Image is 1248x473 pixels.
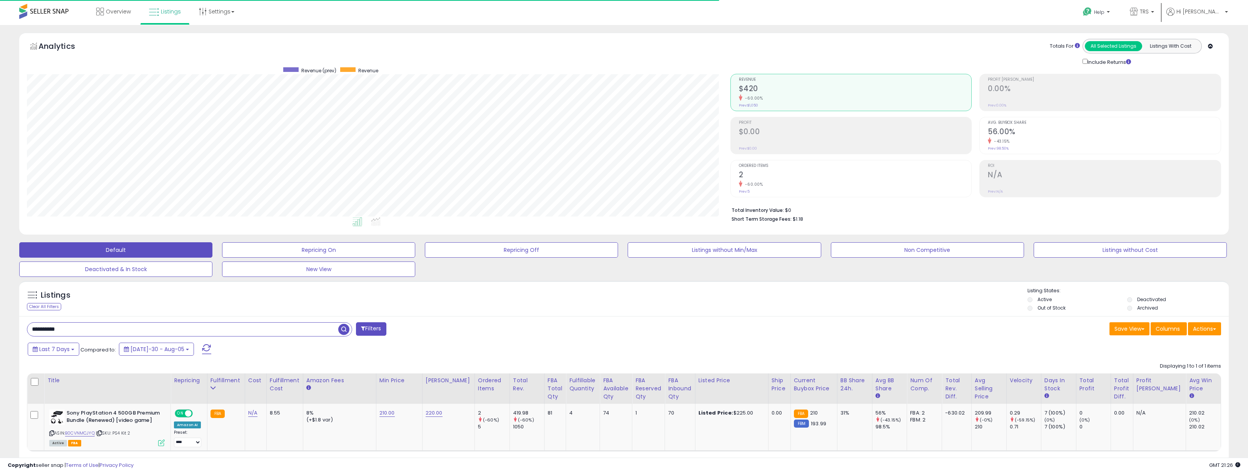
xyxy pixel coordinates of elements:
div: Fulfillment [211,376,242,385]
small: (-0%) [980,417,993,423]
div: 31% [840,410,866,416]
div: Velocity [1010,376,1038,385]
span: Ordered Items [739,164,972,168]
div: 0.00 [1114,410,1127,416]
div: Fulfillment Cost [270,376,300,393]
span: Revenue (prev) [301,67,336,74]
span: $1.18 [793,215,803,223]
span: ON [175,410,185,417]
div: 210 [975,423,1006,430]
button: Default [19,242,212,258]
span: | SKU: PS4 Kit 2 [96,430,130,436]
div: Profit [PERSON_NAME] [1136,376,1183,393]
button: Repricing On [222,242,415,258]
button: Columns [1151,322,1187,335]
div: FBA inbound Qty [668,376,692,401]
small: (-60%) [483,417,499,423]
div: 2 [478,410,510,416]
span: Columns [1156,325,1180,333]
h5: Analytics [38,41,90,53]
h5: Listings [41,290,70,301]
i: Get Help [1083,7,1092,17]
div: Total Profit Diff. [1114,376,1130,401]
small: (-43.15%) [880,417,901,423]
a: B0CVNMCJYQ [65,430,95,436]
button: Filters [356,322,386,336]
b: Listed Price: [698,409,733,416]
div: Current Buybox Price [794,376,834,393]
h2: 56.00% [988,127,1221,138]
span: Help [1094,9,1104,15]
div: Num of Comp. [910,376,939,393]
div: Avg Selling Price [975,376,1003,401]
div: BB Share 24h. [840,376,869,393]
small: Prev: $0.00 [739,146,757,151]
small: (-59.15%) [1015,417,1035,423]
label: Deactivated [1137,296,1166,303]
span: Overview [106,8,131,15]
button: Deactivated & In Stock [19,261,212,277]
div: Include Returns [1077,57,1140,66]
div: 210.02 [1189,410,1221,416]
small: Prev: N/A [988,189,1003,194]
span: 2025-08-13 21:26 GMT [1209,461,1240,469]
small: -60.00% [742,182,763,187]
label: Out of Stock [1037,305,1066,311]
a: Hi [PERSON_NAME] [1166,8,1228,25]
button: Last 7 Days [28,343,79,356]
span: Avg. Buybox Share [988,121,1221,125]
span: TRS [1140,8,1149,15]
small: Prev: $1,050 [739,103,758,108]
span: 210 [810,409,818,416]
div: 98.5% [875,423,907,430]
button: Repricing Off [425,242,618,258]
div: 70 [668,410,689,416]
span: Revenue [358,67,378,74]
div: Total Rev. Diff. [945,376,968,401]
div: -630.02 [945,410,965,416]
span: Listings [161,8,181,15]
span: Profit [739,121,972,125]
div: seller snap | | [8,462,134,469]
h2: $0.00 [739,127,972,138]
div: [PERSON_NAME] [426,376,471,385]
div: Avg Win Price [1189,376,1218,393]
div: 8% [306,410,370,416]
p: Listing States: [1027,287,1229,295]
button: [DATE]-30 - Aug-05 [119,343,194,356]
span: Hi [PERSON_NAME] [1176,8,1223,15]
div: Clear All Filters [27,303,61,310]
span: 193.99 [811,420,826,427]
a: N/A [248,409,257,417]
h2: 0.00% [988,84,1221,95]
div: Title [47,376,167,385]
small: -43.15% [991,138,1010,144]
div: FBA Total Qty [548,376,563,401]
div: Displaying 1 to 1 of 1 items [1160,363,1221,370]
span: FBA [68,440,81,446]
div: FBA: 2 [910,410,936,416]
div: 0.29 [1010,410,1041,416]
small: FBA [794,410,808,418]
span: [DATE]-30 - Aug-05 [130,345,184,353]
span: ROI [988,164,1221,168]
div: Listed Price [698,376,765,385]
label: Archived [1137,305,1158,311]
div: FBM: 2 [910,416,936,423]
a: 210.00 [379,409,395,417]
div: 5 [478,423,510,430]
label: Active [1037,296,1052,303]
div: 1050 [513,423,544,430]
strong: Copyright [8,461,36,469]
a: Help [1077,1,1118,25]
button: Non Competitive [831,242,1024,258]
b: Sony PlayStation 4 500GB Premium Bundle (Renewed) [video game] [67,410,160,426]
button: Listings With Cost [1142,41,1199,51]
small: Prev: 5 [739,189,750,194]
a: Privacy Policy [100,461,134,469]
small: Amazon Fees. [306,385,311,391]
div: 7 (100%) [1044,410,1076,416]
div: N/A [1136,410,1180,416]
div: Cost [248,376,263,385]
span: Last 7 Days [39,345,70,353]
